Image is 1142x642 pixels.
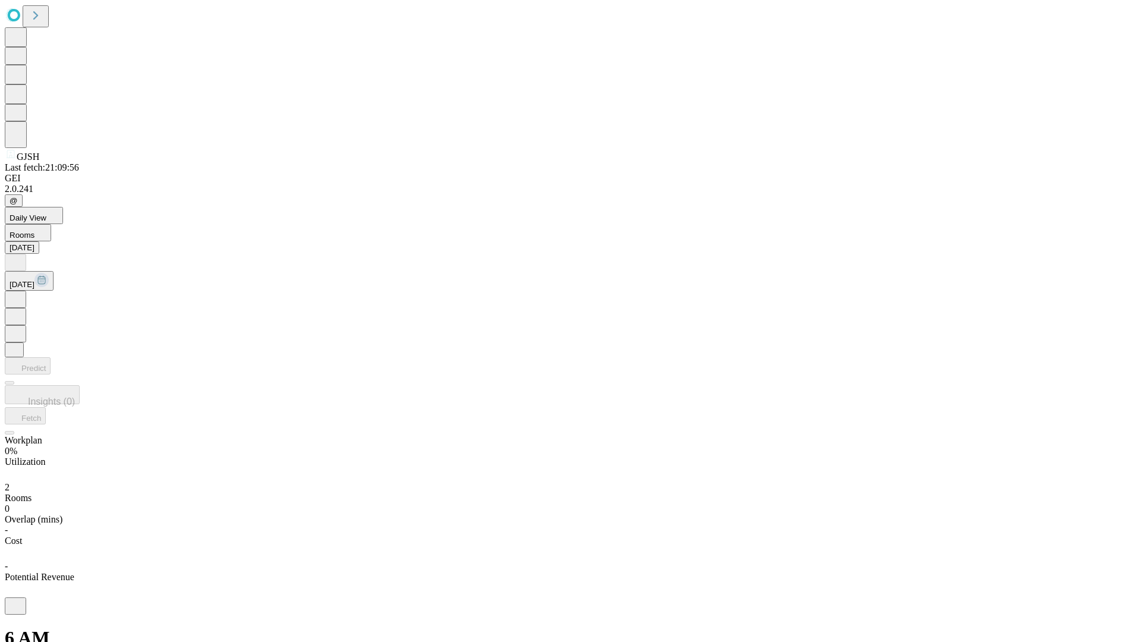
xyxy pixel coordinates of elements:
span: Potential Revenue [5,572,74,582]
span: Daily View [10,213,46,222]
span: 2 [5,482,10,492]
button: Rooms [5,224,51,241]
span: Insights (0) [28,396,75,407]
button: Predict [5,357,51,374]
span: Overlap (mins) [5,514,62,524]
span: 0% [5,446,17,456]
span: GJSH [17,152,39,162]
span: Cost [5,536,22,546]
span: [DATE] [10,280,34,289]
button: Daily View [5,207,63,224]
span: @ [10,196,18,205]
div: 2.0.241 [5,184,1137,194]
span: Rooms [10,231,34,240]
span: 0 [5,503,10,514]
span: Utilization [5,457,45,467]
span: Last fetch: 21:09:56 [5,162,79,172]
button: Insights (0) [5,385,80,404]
button: [DATE] [5,241,39,254]
span: - [5,561,8,571]
button: Fetch [5,407,46,424]
span: - [5,525,8,535]
button: @ [5,194,23,207]
button: [DATE] [5,271,54,291]
div: GEI [5,173,1137,184]
span: Workplan [5,435,42,445]
span: Rooms [5,493,32,503]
